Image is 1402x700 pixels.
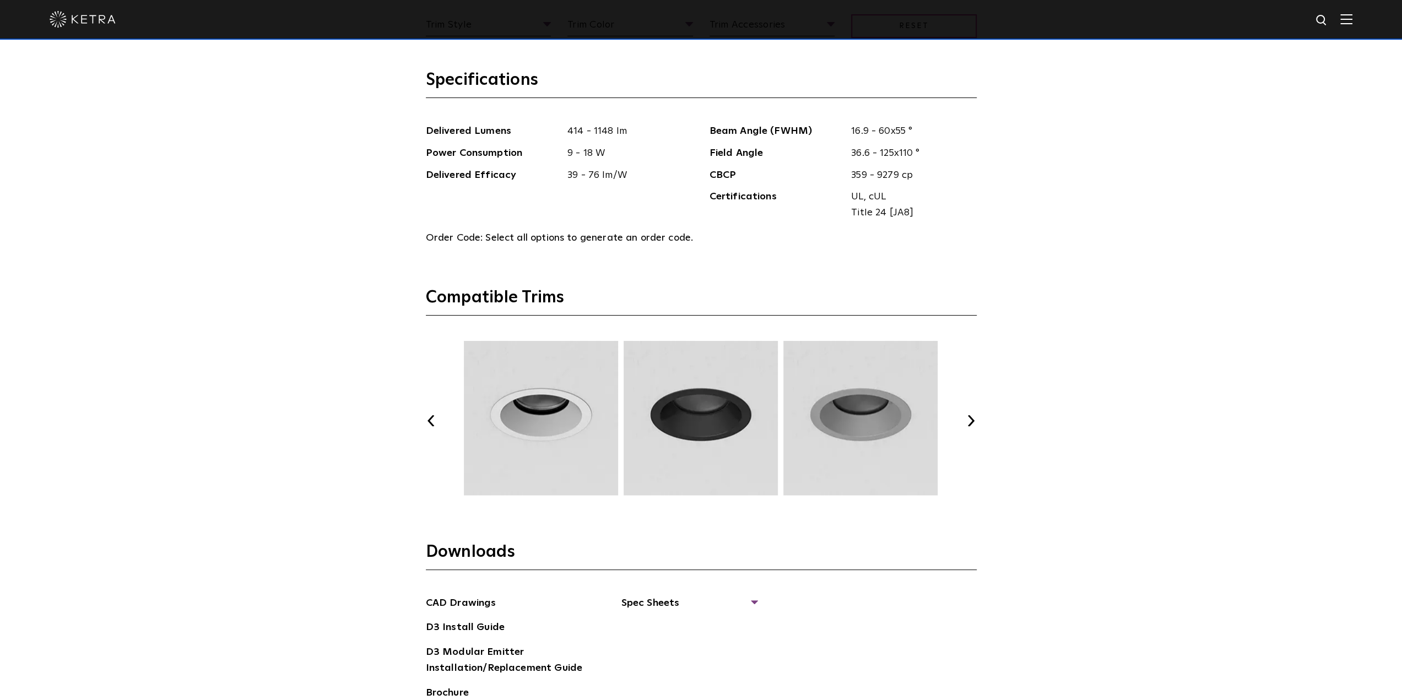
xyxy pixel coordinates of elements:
span: 9 - 18 W [559,145,693,161]
span: 16.9 - 60x55 ° [843,123,977,139]
img: TRM007.webp [622,341,780,495]
span: 414 - 1148 lm [559,123,693,139]
img: search icon [1315,14,1329,28]
span: Delivered Lumens [426,123,560,139]
span: UL, cUL [851,189,968,205]
img: TRM008.webp [782,341,939,495]
img: ketra-logo-2019-white [50,11,116,28]
span: Spec Sheets [621,595,756,620]
span: Delivered Efficacy [426,167,560,183]
a: CAD Drawings [426,595,496,613]
span: CBCP [710,167,843,183]
span: Order Code: [426,233,483,243]
button: Next [966,415,977,426]
span: Beam Angle (FWHM) [710,123,843,139]
h3: Downloads [426,541,977,570]
img: Hamburger%20Nav.svg [1340,14,1352,24]
span: 36.6 - 125x110 ° [843,145,977,161]
a: D3 Install Guide [426,620,505,637]
span: Power Consumption [426,145,560,161]
span: Title 24 [JA8] [851,205,968,221]
span: 359 - 9279 cp [843,167,977,183]
button: Previous [426,415,437,426]
span: Certifications [710,189,843,221]
a: D3 Modular Emitter Installation/Replacement Guide [426,644,591,678]
span: Field Angle [710,145,843,161]
span: 39 - 76 lm/W [559,167,693,183]
img: TRM005.webp [462,341,620,495]
h3: Compatible Trims [426,287,977,316]
h3: Specifications [426,69,977,98]
span: Select all options to generate an order code. [485,233,693,243]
